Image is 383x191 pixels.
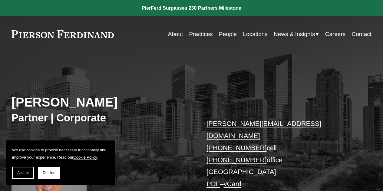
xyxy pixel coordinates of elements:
a: About [168,28,183,40]
a: [PHONE_NUMBER] [206,156,267,164]
p: We use cookies to provide necessary functionality and improve your experience. Read our . [12,147,109,161]
button: Accept [12,167,34,179]
span: Decline [43,171,55,175]
p: cell office [GEOGRAPHIC_DATA] – [206,118,356,190]
span: Accept [17,171,29,175]
span: News & Insights [274,29,315,39]
h3: Partner | Corporate [12,111,192,124]
a: Practices [189,28,213,40]
a: [PHONE_NUMBER] [206,144,267,152]
a: Locations [243,28,267,40]
a: Careers [325,28,346,40]
a: vCard [223,180,241,188]
h2: [PERSON_NAME] [12,95,192,110]
button: Decline [38,167,60,179]
a: Contact [352,28,372,40]
section: Cookie banner [6,140,115,185]
a: PDF [206,180,220,188]
a: folder dropdown [274,28,319,40]
a: People [219,28,237,40]
a: Cookie Policy [73,155,97,160]
a: [PERSON_NAME][EMAIL_ADDRESS][DOMAIN_NAME] [206,120,321,140]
